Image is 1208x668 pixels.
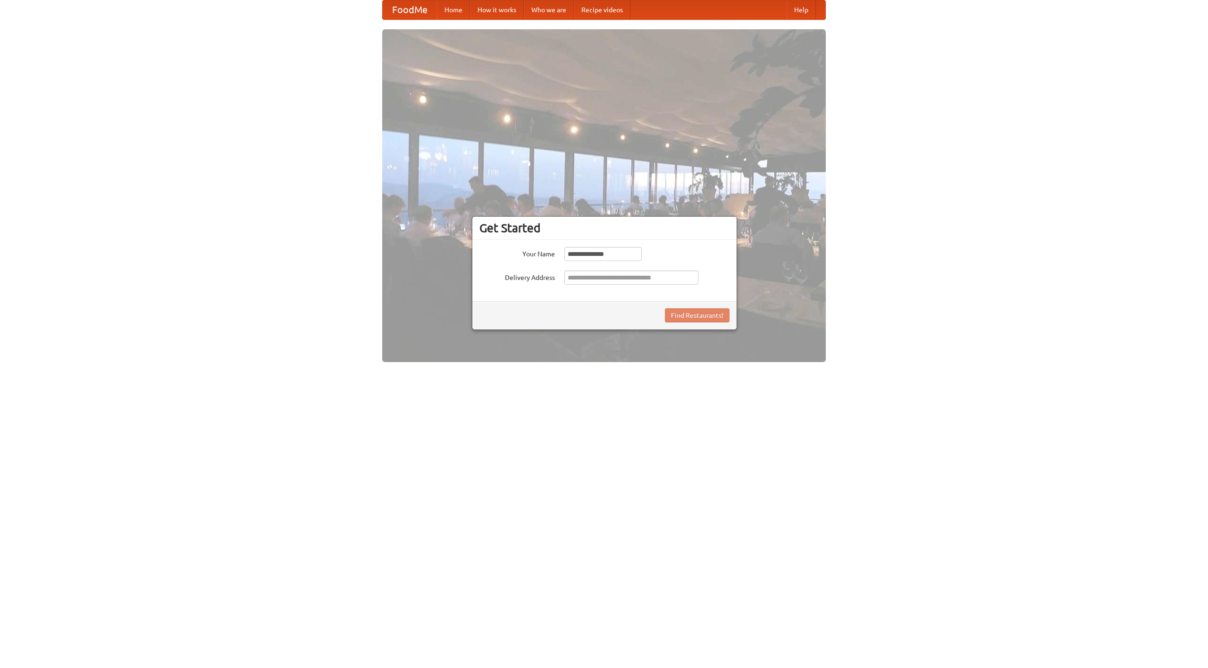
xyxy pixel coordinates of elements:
a: How it works [470,0,524,19]
label: Your Name [479,247,555,259]
a: FoodMe [383,0,437,19]
button: Find Restaurants! [665,308,730,322]
a: Help [787,0,816,19]
h3: Get Started [479,221,730,235]
a: Who we are [524,0,574,19]
label: Delivery Address [479,271,555,282]
a: Home [437,0,470,19]
a: Recipe videos [574,0,630,19]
